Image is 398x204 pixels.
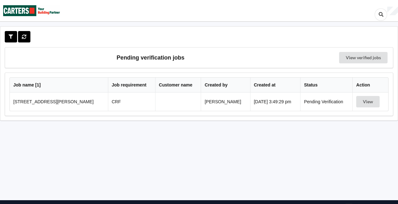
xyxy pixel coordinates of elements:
[250,78,300,92] th: Created at
[387,7,398,16] div: User Profile
[356,99,381,104] a: View
[356,96,380,107] button: View
[201,92,250,111] td: [PERSON_NAME]
[10,92,108,111] td: [STREET_ADDRESS][PERSON_NAME]
[108,92,155,111] td: CRF
[155,78,201,92] th: Customer name
[10,78,108,92] th: Job name [ 1 ]
[352,78,388,92] th: Action
[9,52,292,63] h3: Pending verification jobs
[300,92,352,111] td: Pending Verification
[250,92,300,111] td: [DATE] 3:49:29 pm
[300,78,352,92] th: Status
[201,78,250,92] th: Created by
[3,0,60,21] img: Carters
[339,52,388,63] a: View verified jobs
[108,78,155,92] th: Job requirement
